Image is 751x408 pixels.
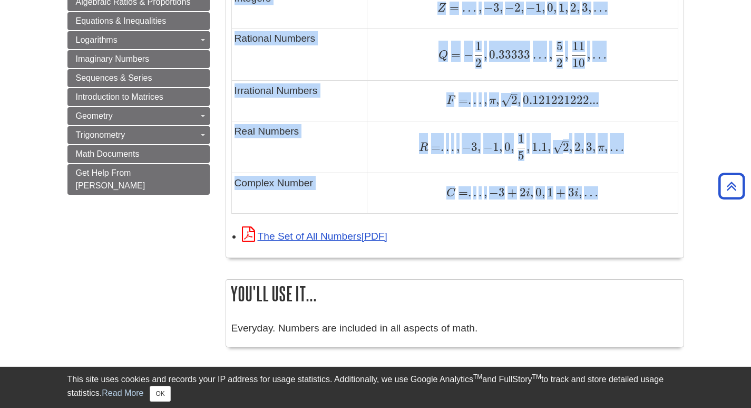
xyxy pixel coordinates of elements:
span: … [608,140,624,154]
span: 3 [493,1,500,15]
span: , [518,93,521,107]
span: . [444,140,449,154]
span: , [547,48,552,62]
span: , [511,140,514,154]
span: 3 [565,185,574,200]
span: 0.121221222... [521,93,599,107]
span: Logarithms [76,35,118,44]
span: 5 [518,148,524,163]
span: 2 [557,56,563,70]
span: 1.1 [530,140,548,154]
span: 2 [514,1,521,15]
span: F [446,95,455,107]
td: Real Numbers [231,121,367,173]
span: 1 [545,185,553,200]
span: , [604,140,608,154]
span: 2 [511,93,518,107]
span: 11 [572,39,585,53]
span: , [587,48,590,62]
span: Geometry [76,111,113,120]
a: Logarithms [67,31,210,49]
span: 3 [471,140,477,154]
span: , [454,140,460,154]
span: 0.33333 [487,48,530,62]
span: 0 [502,140,511,154]
span: 1 [557,1,565,15]
span: = [428,140,441,154]
span: , [496,93,499,107]
span: , [569,140,572,154]
span: , [542,185,545,200]
span: , [565,48,568,62]
span: − [482,1,493,15]
span: = [448,48,461,62]
span: … [590,48,607,62]
span: − [481,140,492,154]
span: Introduction to Matrices [76,92,163,101]
span: – [563,134,569,148]
span: 5 [557,39,563,53]
span: , [548,140,551,154]
a: Imaginary Numbers [67,50,210,68]
span: π [487,95,496,107]
span: 0 [533,185,542,200]
span: √ [553,140,563,154]
span: − [487,185,499,200]
span: i [526,187,530,199]
sup: TM [473,373,482,381]
span: . [449,140,454,154]
span: − [503,1,514,15]
span: … [582,185,598,200]
span: , [577,1,580,15]
span: , [499,140,502,154]
span: . [441,140,444,154]
span: 1 [475,39,482,53]
span: 0 [545,1,553,15]
span: 1 [493,140,499,154]
span: Get Help From [PERSON_NAME] [76,168,145,190]
td: Irrational Numbers [231,80,367,121]
span: = [455,185,468,200]
span: Imaginary Numbers [76,54,150,63]
span: 3 [584,140,592,154]
span: 3 [580,1,588,15]
p: Everyday. Numbers are included in all aspects of math. [231,321,678,336]
span: R [419,142,428,154]
a: Read More [102,388,143,397]
span: 2 [572,140,581,154]
a: Get Help From [PERSON_NAME] [67,164,210,195]
span: . [468,93,471,107]
span: 1 [535,1,542,15]
span: 2 [563,140,569,154]
span: Sequences & Series [76,73,152,82]
a: Back to Top [715,179,748,193]
span: 3 [499,185,505,200]
span: C [446,187,455,199]
span: √ [501,93,511,107]
span: 2 [475,56,482,70]
span: , [477,140,481,154]
button: Close [150,386,170,402]
td: Complex Number [231,173,367,214]
span: − [461,48,473,62]
a: Equations & Inequalities [67,12,210,30]
sup: TM [532,373,541,381]
span: , [482,185,487,200]
span: , [588,1,591,15]
span: , [565,1,568,15]
span: Z [437,3,446,14]
span: = [455,93,468,107]
span: … [591,1,608,15]
div: This site uses cookies and records your IP address for usage statistics. Additionally, we use Goo... [67,373,684,402]
span: π [596,142,604,154]
span: = [446,1,459,15]
span: . [468,185,471,200]
span: Equations & Inequalities [76,16,167,25]
span: − [460,140,471,154]
a: Trigonometry [67,126,210,144]
span: , [476,1,482,15]
span: , [579,185,582,200]
span: 2 [568,1,577,15]
span: , [542,1,545,15]
span: 10 [572,56,585,70]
